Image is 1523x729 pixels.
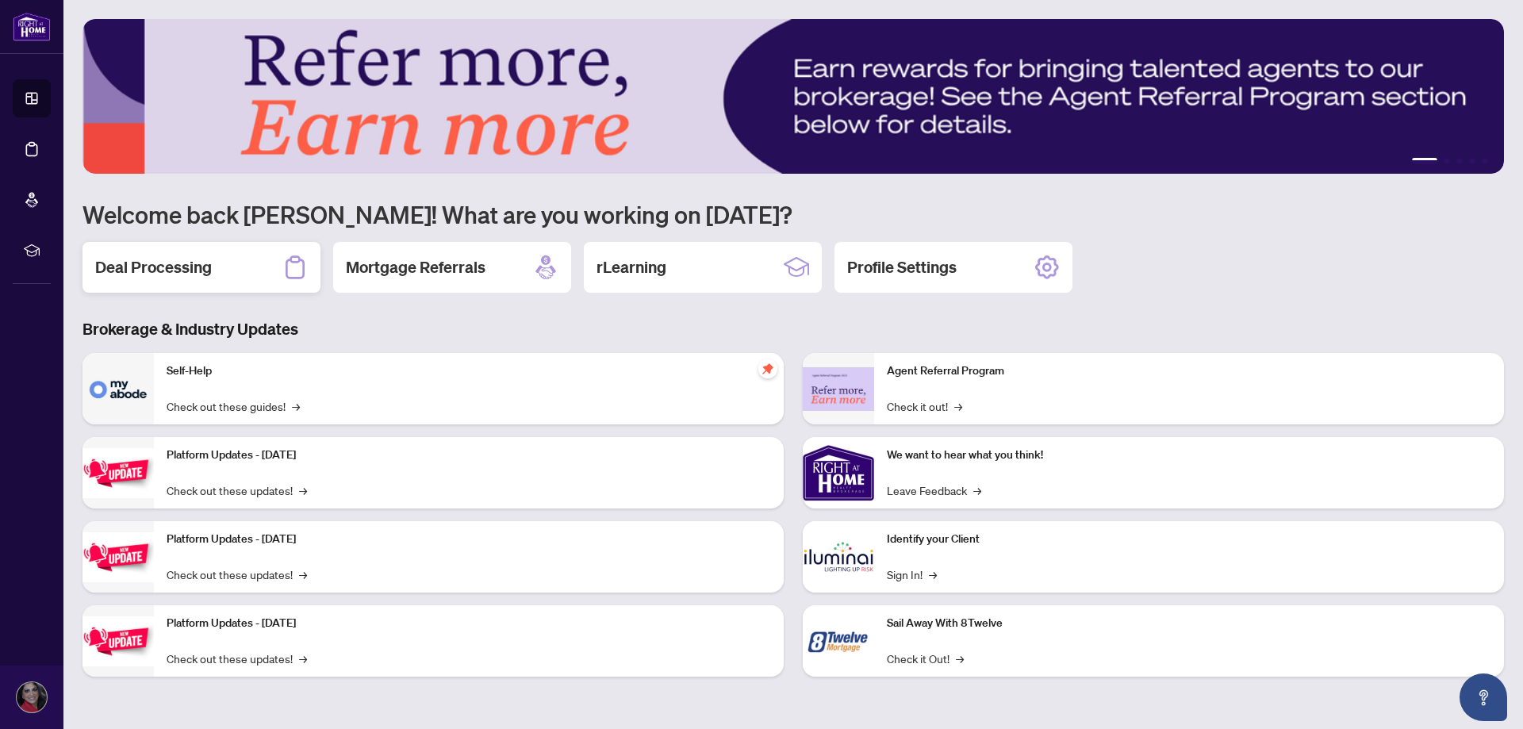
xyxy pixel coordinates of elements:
[803,367,874,411] img: Agent Referral Program
[1444,158,1450,164] button: 2
[167,397,300,415] a: Check out these guides!→
[299,566,307,583] span: →
[803,605,874,677] img: Sail Away With 8Twelve
[887,482,981,499] a: Leave Feedback→
[346,256,485,278] h2: Mortgage Referrals
[82,616,154,666] img: Platform Updates - June 23, 2025
[887,650,964,667] a: Check it Out!→
[803,521,874,593] img: Identify your Client
[597,256,666,278] h2: rLearning
[847,256,957,278] h2: Profile Settings
[13,12,51,41] img: logo
[887,363,1491,380] p: Agent Referral Program
[299,482,307,499] span: →
[956,650,964,667] span: →
[299,650,307,667] span: →
[1412,158,1437,164] button: 1
[167,615,771,632] p: Platform Updates - [DATE]
[887,615,1491,632] p: Sail Away With 8Twelve
[167,531,771,548] p: Platform Updates - [DATE]
[973,482,981,499] span: →
[95,256,212,278] h2: Deal Processing
[82,199,1504,229] h1: Welcome back [PERSON_NAME]! What are you working on [DATE]?
[887,447,1491,464] p: We want to hear what you think!
[167,482,307,499] a: Check out these updates!→
[82,532,154,582] img: Platform Updates - July 8, 2025
[887,566,937,583] a: Sign In!→
[292,397,300,415] span: →
[954,397,962,415] span: →
[82,19,1504,174] img: Slide 0
[17,682,47,712] img: Profile Icon
[1482,158,1488,164] button: 5
[1469,158,1475,164] button: 4
[167,447,771,464] p: Platform Updates - [DATE]
[1456,158,1463,164] button: 3
[758,359,777,378] span: pushpin
[887,531,1491,548] p: Identify your Client
[1460,673,1507,721] button: Open asap
[929,566,937,583] span: →
[167,363,771,380] p: Self-Help
[887,397,962,415] a: Check it out!→
[167,650,307,667] a: Check out these updates!→
[803,437,874,508] img: We want to hear what you think!
[167,566,307,583] a: Check out these updates!→
[82,448,154,498] img: Platform Updates - July 21, 2025
[82,318,1504,340] h3: Brokerage & Industry Updates
[82,353,154,424] img: Self-Help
